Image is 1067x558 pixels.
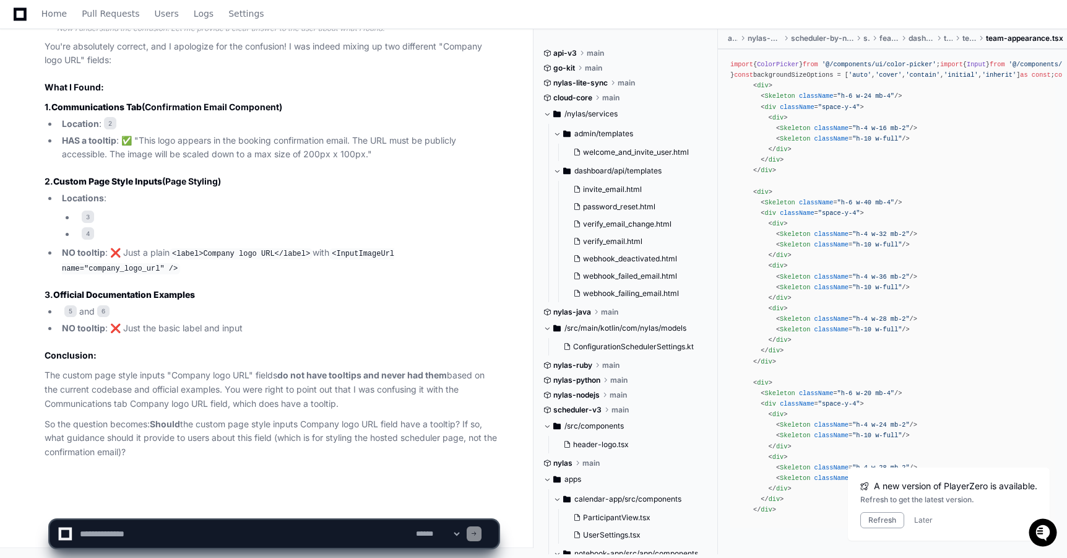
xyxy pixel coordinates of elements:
[860,495,1037,505] div: Refresh to get the latest version.
[764,209,775,217] span: div
[776,485,787,492] span: div
[852,272,909,280] span: "h-4 w-36 mb-2"
[776,336,787,344] span: div
[814,124,849,132] span: className
[583,289,679,299] span: webhook_failing_email.html
[1032,71,1051,79] span: const
[583,271,677,281] span: webhook_failed_email.html
[568,233,701,250] button: verify_email.html
[772,262,784,269] span: div
[568,144,701,161] button: welcome_and_invite_user.html
[553,458,572,468] span: nylas
[553,78,608,88] span: nylas-lite-sync
[277,370,447,380] strong: do not have tooltips and never had them
[12,12,37,37] img: PlayerZero
[780,421,810,429] span: Skeleton
[761,390,902,397] span: < = />
[780,272,810,280] span: Skeleton
[553,63,575,73] span: go-kit
[814,272,849,280] span: className
[753,379,772,386] span: < >
[757,61,799,68] span: ColorPicker
[761,103,863,110] span: < = >
[583,237,642,246] span: verify_email.html
[553,307,591,317] span: nylas-java
[62,323,105,333] strong: NO tooltip
[553,124,709,144] button: admin/templates
[753,357,776,365] span: </ >
[757,379,768,386] span: div
[982,71,1016,79] span: 'inherit'
[769,146,792,153] span: </ >
[568,285,701,302] button: webhook_failing_email.html
[568,216,701,233] button: verify_email_change.html
[814,241,849,248] span: className
[761,495,784,503] span: </ >
[45,368,498,411] p: The custom page style inputs "Company logo URL" fields based on the current codebase and official...
[123,130,150,139] span: Pylon
[553,93,592,103] span: cloud-core
[574,166,662,176] span: dashboard/api/templates
[610,375,628,385] span: main
[12,50,225,69] div: Welcome
[553,419,561,434] svg: Directory
[814,284,849,291] span: className
[769,485,792,492] span: </ >
[814,135,849,142] span: className
[769,336,792,344] span: </ >
[822,61,936,68] span: '@/components/ui/color-picker'
[852,326,902,333] span: "h-10 w-full"
[1027,517,1061,551] iframe: Open customer support
[769,294,792,302] span: </ >
[764,400,775,408] span: div
[583,219,672,229] span: verify_email_change.html
[780,464,810,471] span: Skeleton
[780,124,810,132] span: Skeleton
[874,480,1037,492] span: A new version of PlayerZero is available.
[776,230,917,238] span: < = />
[155,10,179,17] span: Users
[764,92,795,100] span: Skeleton
[553,472,561,487] svg: Directory
[875,71,902,79] span: 'cover'
[814,474,849,482] span: className
[574,129,633,139] span: admin/templates
[45,40,498,68] p: You're absolutely correct, and I apologize for the confusion! I was indeed mixing up two differen...
[558,436,701,453] button: header-logo.tsx
[543,416,709,436] button: /src/components
[602,93,620,103] span: main
[772,411,784,418] span: div
[772,114,784,121] span: div
[772,305,784,312] span: div
[170,248,313,259] code: <label>Company logo URL</label>
[776,135,910,142] span: < = />
[769,305,788,312] span: < >
[553,405,602,415] span: scheduler-v3
[852,421,909,429] span: "h-4 w-24 mb-2"
[62,193,104,203] strong: Locations
[583,185,642,194] span: invite_email.html
[780,209,814,217] span: className
[553,390,600,400] span: nylas-nodejs
[41,10,67,17] span: Home
[104,117,116,129] span: 2
[543,104,709,124] button: /nylas/services
[45,417,498,460] p: So the question becomes: the custom page style inputs Company logo URL field have a tooltip? If s...
[852,230,909,238] span: "h-4 w-32 mb-2"
[53,176,162,186] strong: Custom Page Style Inputs
[97,305,110,318] span: 6
[852,241,902,248] span: "h-10 w-full"
[58,321,498,336] li: : ❌ Just the basic label and input
[803,61,818,68] span: from
[728,33,738,43] span: apps
[553,48,577,58] span: api-v3
[51,102,142,112] strong: Communications Tab
[849,71,871,79] span: 'auto'
[753,82,772,89] span: < >
[45,101,498,113] h3: 1. (Confirmation Email Component)
[42,105,157,115] div: We're available if you need us!
[611,405,629,415] span: main
[553,321,561,336] svg: Directory
[852,135,902,142] span: "h-10 w-full"
[776,284,910,291] span: < = />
